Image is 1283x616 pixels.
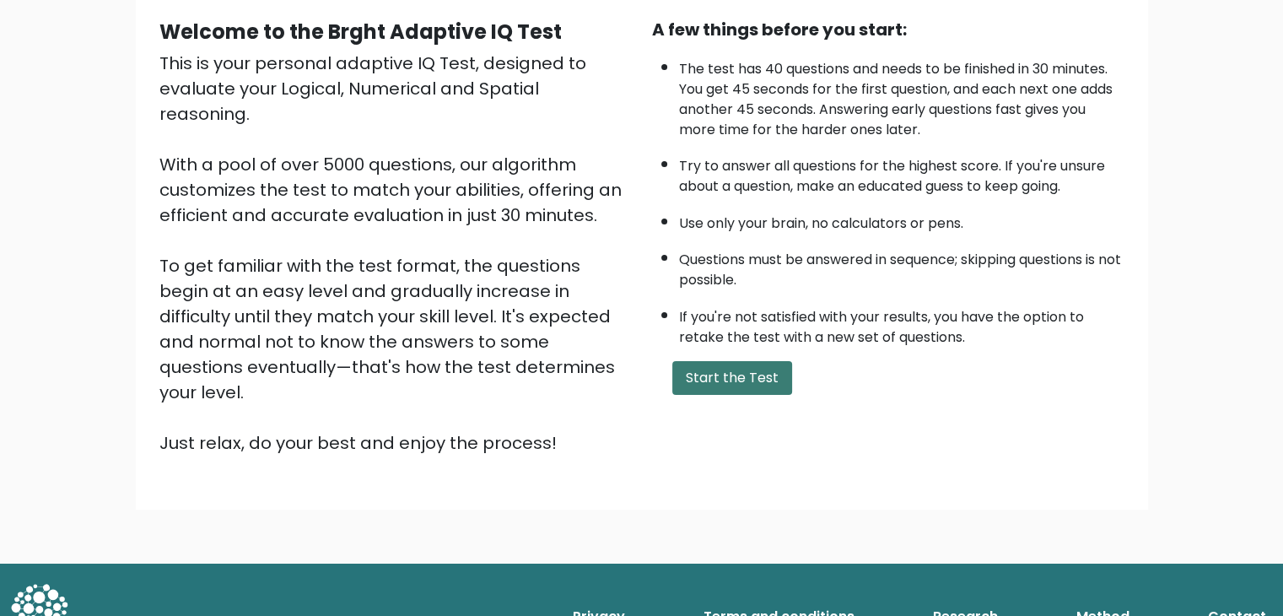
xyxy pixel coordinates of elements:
[679,148,1124,197] li: Try to answer all questions for the highest score. If you're unsure about a question, make an edu...
[679,241,1124,290] li: Questions must be answered in sequence; skipping questions is not possible.
[679,299,1124,348] li: If you're not satisfied with your results, you have the option to retake the test with a new set ...
[652,17,1124,42] div: A few things before you start:
[672,361,792,395] button: Start the Test
[159,51,632,456] div: This is your personal adaptive IQ Test, designed to evaluate your Logical, Numerical and Spatial ...
[679,205,1124,234] li: Use only your brain, no calculators or pens.
[679,51,1124,140] li: The test has 40 questions and needs to be finished in 30 minutes. You get 45 seconds for the firs...
[159,18,562,46] b: Welcome to the Brght Adaptive IQ Test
